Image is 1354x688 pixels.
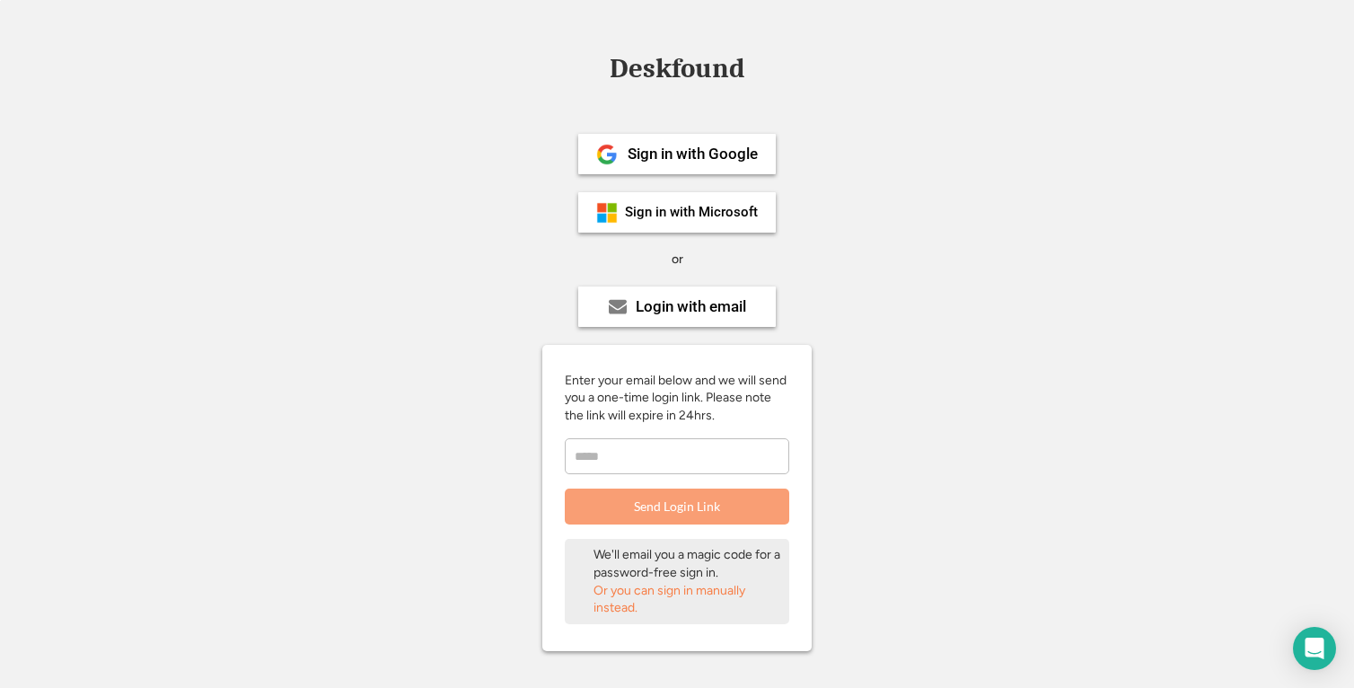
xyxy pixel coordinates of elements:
[565,489,789,525] button: Send Login Link
[636,299,746,314] div: Login with email
[628,146,758,162] div: Sign in with Google
[601,55,753,83] div: Deskfound
[565,372,789,425] div: Enter your email below and we will send you a one-time login link. Please note the link will expi...
[593,546,782,581] div: We'll email you a magic code for a password-free sign in.
[625,206,758,219] div: Sign in with Microsoft
[593,582,782,617] div: Or you can sign in manually instead.
[596,144,618,165] img: 1024px-Google__G__Logo.svg.png
[596,202,618,224] img: ms-symbollockup_mssymbol_19.png
[1293,627,1336,670] div: Open Intercom Messenger
[672,251,683,269] div: or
